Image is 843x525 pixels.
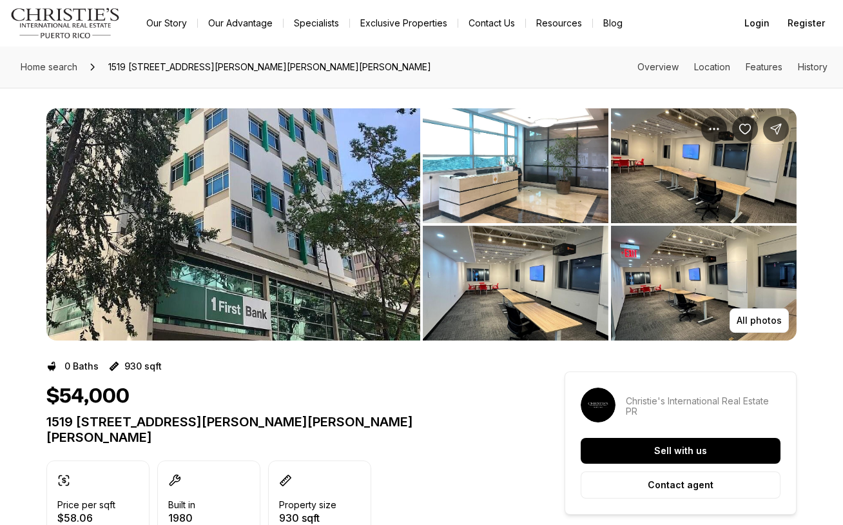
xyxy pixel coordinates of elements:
span: Home search [21,61,77,72]
a: Skip to: Features [746,61,782,72]
a: Specialists [284,14,349,32]
p: 0 Baths [64,361,99,371]
p: 930 sqft [279,513,336,523]
span: Register [788,18,825,28]
button: Share Property: 1519 AVENIDA PONCE DE LEON [763,116,789,142]
div: Listing Photos [46,108,797,341]
button: Contact Us [458,14,525,32]
p: All photos [737,315,782,326]
li: 2 of 4 [423,108,797,341]
a: Home search [15,57,82,77]
p: $58.06 [57,513,115,523]
button: View image gallery [611,108,797,223]
p: 1980 [168,513,195,523]
p: Property size [279,500,336,510]
p: Price per sqft [57,500,115,510]
button: Login [737,10,777,36]
button: Contact agent [581,471,780,499]
button: Sell with us [581,438,780,464]
p: 1519 [STREET_ADDRESS][PERSON_NAME][PERSON_NAME][PERSON_NAME] [46,414,518,445]
li: 1 of 4 [46,108,420,341]
a: Our Story [136,14,197,32]
a: Blog [593,14,633,32]
button: View image gallery [46,108,420,341]
button: Save Property: 1519 AVENIDA PONCE DE LEON [732,116,758,142]
button: View image gallery [423,108,608,223]
button: All photos [730,308,789,333]
button: Property options [701,116,727,142]
p: Built in [168,500,195,510]
a: Skip to: Overview [637,61,679,72]
h1: $54,000 [46,384,130,409]
button: Register [780,10,833,36]
img: logo [10,8,121,39]
a: Resources [526,14,592,32]
span: Login [744,18,770,28]
p: 930 sqft [124,361,162,371]
a: Our Advantage [198,14,283,32]
a: Skip to: Location [694,61,730,72]
a: Skip to: History [798,61,828,72]
a: Exclusive Properties [350,14,458,32]
button: View image gallery [423,226,608,341]
p: Christie's International Real Estate PR [626,396,780,417]
span: 1519 [STREET_ADDRESS][PERSON_NAME][PERSON_NAME][PERSON_NAME] [103,57,436,77]
button: View image gallery [611,226,797,341]
nav: Page section menu [637,62,828,72]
